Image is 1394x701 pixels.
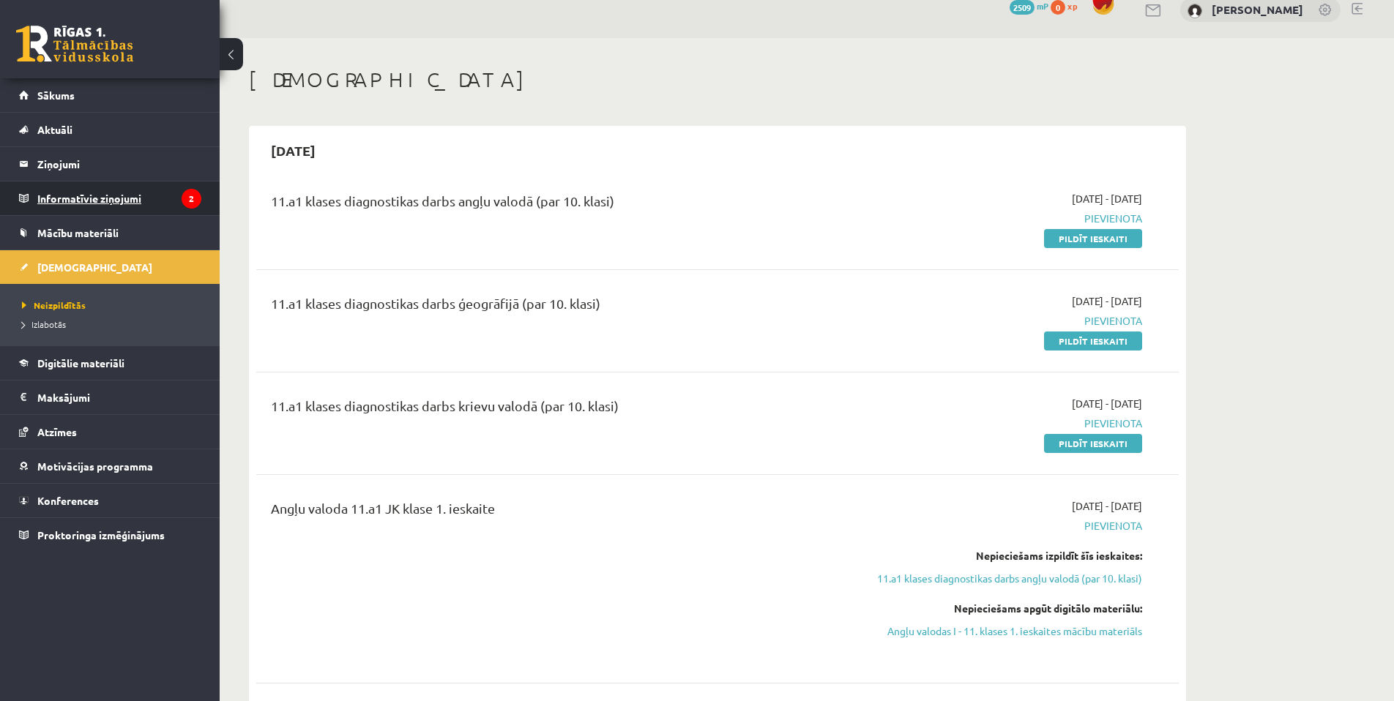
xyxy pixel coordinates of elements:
span: Konferences [37,494,99,507]
span: [DATE] - [DATE] [1072,396,1142,411]
span: Atzīmes [37,425,77,438]
h2: [DATE] [256,133,330,168]
a: Maksājumi [19,381,201,414]
span: Pievienota [866,518,1142,533]
img: Kristaps Borisovs [1188,4,1202,18]
span: Pievienota [866,416,1142,431]
a: 11.a1 klases diagnostikas darbs angļu valodā (par 10. klasi) [866,571,1142,586]
legend: Maksājumi [37,381,201,414]
div: Nepieciešams izpildīt šīs ieskaites: [866,548,1142,563]
a: Atzīmes [19,415,201,449]
div: 11.a1 klases diagnostikas darbs angļu valodā (par 10. klasi) [271,191,844,218]
a: Rīgas 1. Tālmācības vidusskola [16,26,133,62]
a: Pildīt ieskaiti [1044,434,1142,453]
a: Angļu valodas I - 11. klases 1. ieskaites mācību materiāls [866,623,1142,639]
span: Proktoringa izmēģinājums [37,528,165,541]
a: Proktoringa izmēģinājums [19,518,201,552]
a: Mācību materiāli [19,216,201,250]
div: Nepieciešams apgūt digitālo materiālu: [866,601,1142,616]
span: Pievienota [866,313,1142,329]
span: Pievienota [866,211,1142,226]
a: Izlabotās [22,318,205,331]
span: [DATE] - [DATE] [1072,293,1142,309]
h1: [DEMOGRAPHIC_DATA] [249,67,1186,92]
a: Digitālie materiāli [19,346,201,380]
a: Informatīvie ziņojumi2 [19,181,201,215]
div: Angļu valoda 11.a1 JK klase 1. ieskaite [271,498,844,525]
a: Pildīt ieskaiti [1044,331,1142,350]
div: 11.a1 klases diagnostikas darbs krievu valodā (par 10. klasi) [271,396,844,423]
div: 11.a1 klases diagnostikas darbs ģeogrāfijā (par 10. klasi) [271,293,844,320]
span: Sākums [37,89,75,102]
span: Digitālie materiāli [37,356,124,370]
a: [DEMOGRAPHIC_DATA] [19,250,201,284]
span: Neizpildītās [22,299,86,311]
a: Pildīt ieskaiti [1044,229,1142,248]
a: Konferences [19,484,201,517]
a: Aktuāli [19,113,201,146]
a: [PERSON_NAME] [1212,2,1303,17]
a: Ziņojumi [19,147,201,181]
span: Aktuāli [37,123,72,136]
legend: Ziņojumi [37,147,201,181]
span: Mācību materiāli [37,226,119,239]
a: Neizpildītās [22,299,205,312]
span: Izlabotās [22,318,66,330]
i: 2 [182,189,201,209]
span: Motivācijas programma [37,460,153,473]
span: [DEMOGRAPHIC_DATA] [37,260,152,274]
a: Sākums [19,78,201,112]
a: Motivācijas programma [19,449,201,483]
legend: Informatīvie ziņojumi [37,181,201,215]
span: [DATE] - [DATE] [1072,191,1142,206]
span: [DATE] - [DATE] [1072,498,1142,514]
